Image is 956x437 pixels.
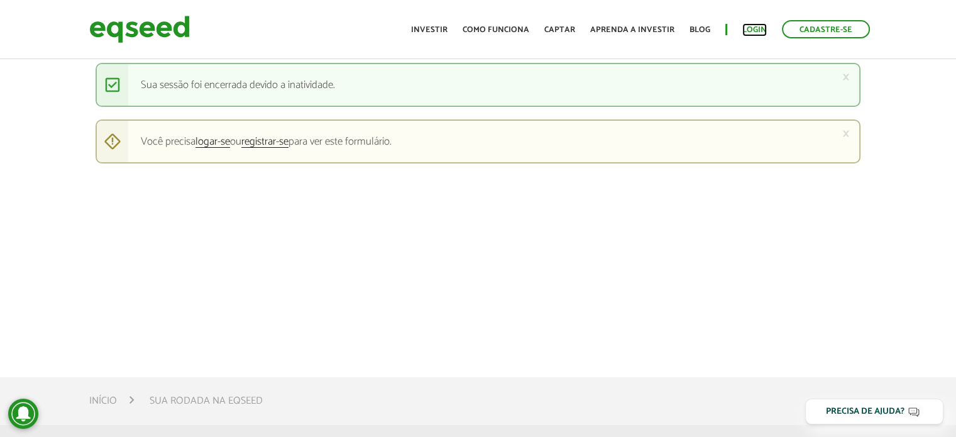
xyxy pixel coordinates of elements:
[96,63,860,107] div: Sua sessão foi encerrada devido a inatividade.
[782,20,870,38] a: Cadastre-se
[89,13,190,46] img: EqSeed
[842,70,850,84] a: ×
[195,136,230,148] a: logar-se
[590,26,674,34] a: Aprenda a investir
[842,127,850,140] a: ×
[96,119,860,163] div: Você precisa ou para ver este formulário.
[690,26,710,34] a: Blog
[742,26,767,34] a: Login
[241,136,288,148] a: registrar-se
[463,26,529,34] a: Como funciona
[89,396,117,406] a: Início
[544,26,575,34] a: Captar
[411,26,448,34] a: Investir
[150,392,263,409] li: Sua rodada na EqSeed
